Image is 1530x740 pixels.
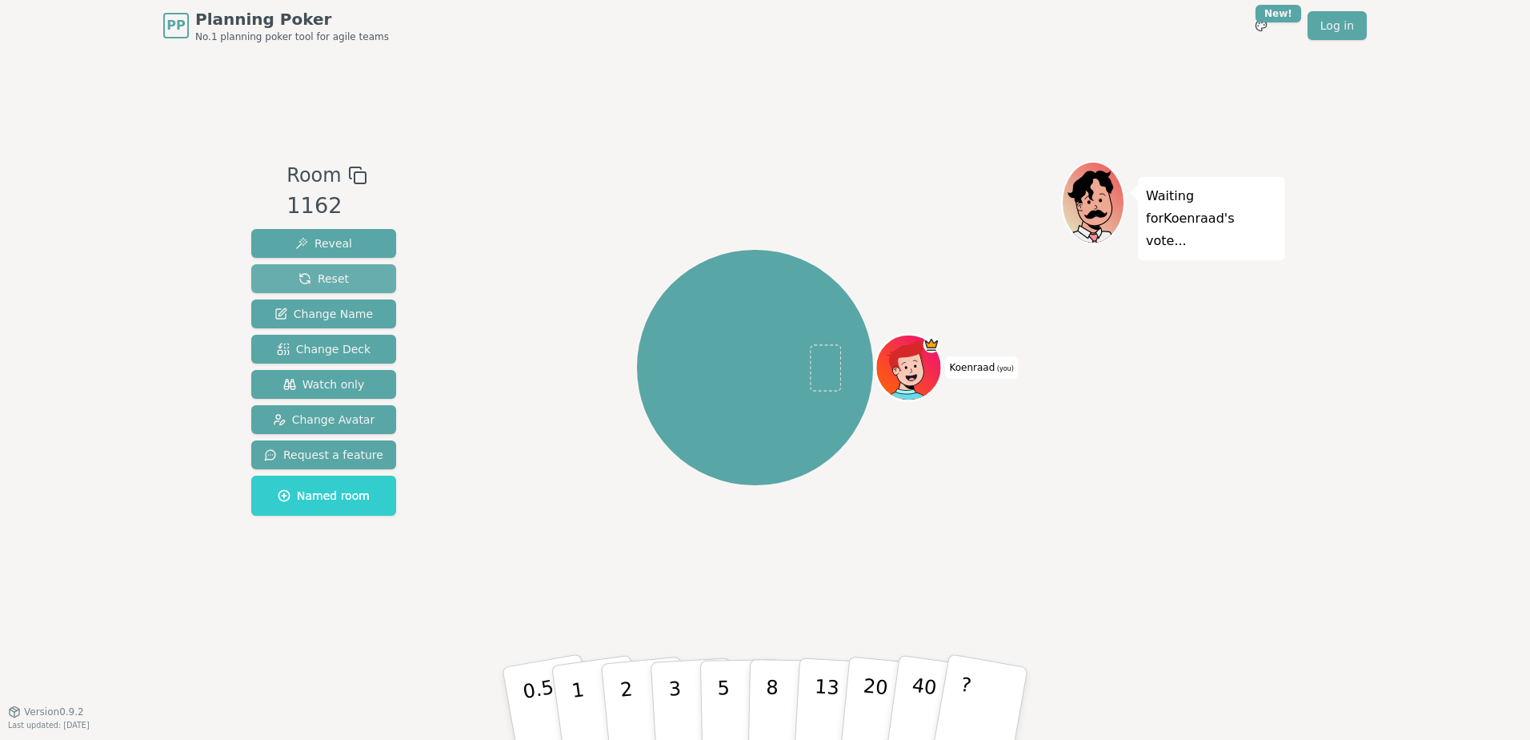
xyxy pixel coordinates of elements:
span: Click to change your name [945,356,1017,379]
button: Reveal [251,229,396,258]
span: Version 0.9.2 [24,706,84,718]
span: Change Deck [277,341,370,357]
span: Room [286,161,341,190]
button: Watch only [251,370,396,399]
span: Named room [278,488,370,504]
span: Request a feature [264,447,383,463]
button: Change Deck [251,335,396,364]
div: New! [1256,5,1301,22]
button: New! [1247,11,1276,40]
button: Request a feature [251,440,396,469]
button: Reset [251,264,396,293]
span: Change Name [274,306,373,322]
span: PP [166,16,185,35]
a: Log in [1308,11,1367,40]
div: 1162 [286,190,366,223]
span: Koenraad is the host [923,336,940,353]
button: Change Avatar [251,405,396,434]
p: Waiting for Koenraad 's vote... [1146,185,1277,252]
span: Planning Poker [195,8,389,30]
span: No.1 planning poker tool for agile teams [195,30,389,43]
span: Watch only [283,376,365,392]
span: Change Avatar [273,412,375,428]
button: Version0.9.2 [8,706,84,718]
button: Click to change your avatar [878,336,940,399]
button: Named room [251,476,396,516]
a: PPPlanning PokerNo.1 planning poker tool for agile teams [163,8,389,43]
span: Last updated: [DATE] [8,721,90,730]
span: Reveal [295,235,352,251]
span: Reset [298,271,349,287]
button: Change Name [251,300,396,328]
span: (you) [995,365,1014,372]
